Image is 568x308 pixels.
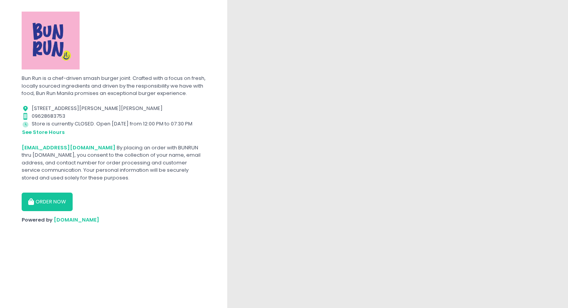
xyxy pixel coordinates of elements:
div: 09628683753 [22,112,206,120]
div: [STREET_ADDRESS][PERSON_NAME][PERSON_NAME] [22,105,206,112]
div: By placing an order with BUNRUN thru [DOMAIN_NAME], you consent to the collection of your name, e... [22,144,206,182]
img: BUN RUN FOOD STORE [22,12,80,69]
div: Bun Run is a chef-driven smash burger joint. Crafted with a focus on fresh, locally sourced ingre... [22,74,206,97]
div: Powered by [22,216,206,224]
b: [EMAIL_ADDRESS][DOMAIN_NAME] [22,144,116,151]
div: Store is currently CLOSED. Open [DATE] from 12:00 PM to 07:30 PM [22,120,206,136]
a: [DOMAIN_NAME] [54,216,99,223]
button: see store hours [22,128,65,137]
button: ORDER NOW [22,193,73,211]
